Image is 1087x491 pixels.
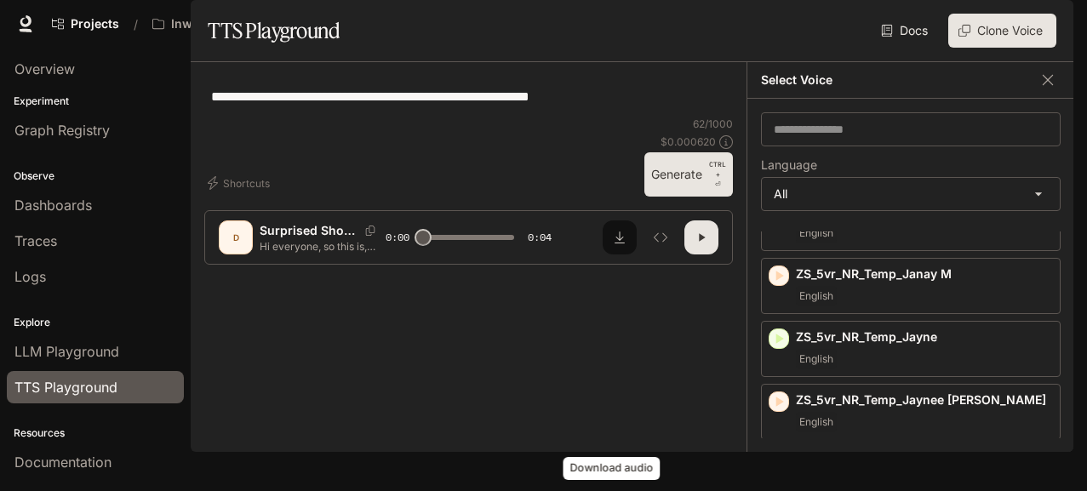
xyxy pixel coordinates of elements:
[709,159,726,190] p: ⏎
[661,134,716,149] p: $ 0.000620
[260,239,386,254] p: Hi everyone, so this is, well, the new version, of, well, me!
[127,15,145,33] div: /
[693,117,733,131] p: 62 / 1000
[796,349,837,369] span: English
[44,7,127,41] a: Go to projects
[644,220,678,254] button: Inspect
[796,391,1053,408] p: ZS_5vr_NR_Temp_Jaynee [PERSON_NAME]
[260,222,358,239] p: Surprised Shout_PW_001
[71,17,119,31] span: Projects
[222,224,249,251] div: D
[208,14,340,48] h1: TTS Playground
[796,265,1053,283] p: ZS_5vr_NR_Temp_Janay M
[878,14,935,48] a: Docs
[761,159,817,171] p: Language
[204,169,277,197] button: Shortcuts
[528,229,552,246] span: 0:04
[948,14,1056,48] button: Clone Voice
[796,328,1053,345] p: ZS_5vr_NR_Temp_Jayne
[358,226,382,236] button: Copy Voice ID
[644,152,733,197] button: GenerateCTRL +⏎
[796,223,837,243] span: English
[796,412,837,432] span: English
[564,457,661,480] div: Download audio
[603,220,637,254] button: Download audio
[386,229,409,246] span: 0:00
[709,159,726,180] p: CTRL +
[145,7,293,41] button: Open workspace menu
[762,178,1060,210] div: All
[171,17,266,31] p: Inworld AI Demos
[796,286,837,306] span: English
